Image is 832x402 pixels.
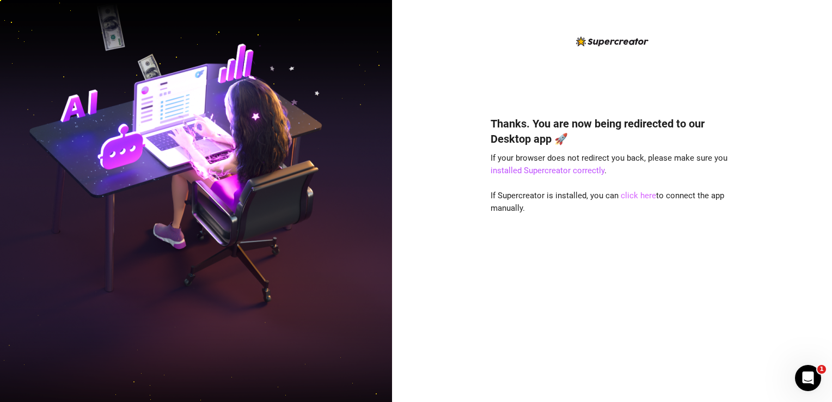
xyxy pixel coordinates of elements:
[621,191,656,200] a: click here
[795,365,821,391] iframe: Intercom live chat
[491,153,727,176] span: If your browser does not redirect you back, please make sure you .
[491,191,724,214] span: If Supercreator is installed, you can to connect the app manually.
[817,365,826,374] span: 1
[491,116,733,147] h4: Thanks. You are now being redirected to our Desktop app 🚀
[491,166,604,175] a: installed Supercreator correctly
[576,36,649,46] img: logo-BBDzfeDw.svg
